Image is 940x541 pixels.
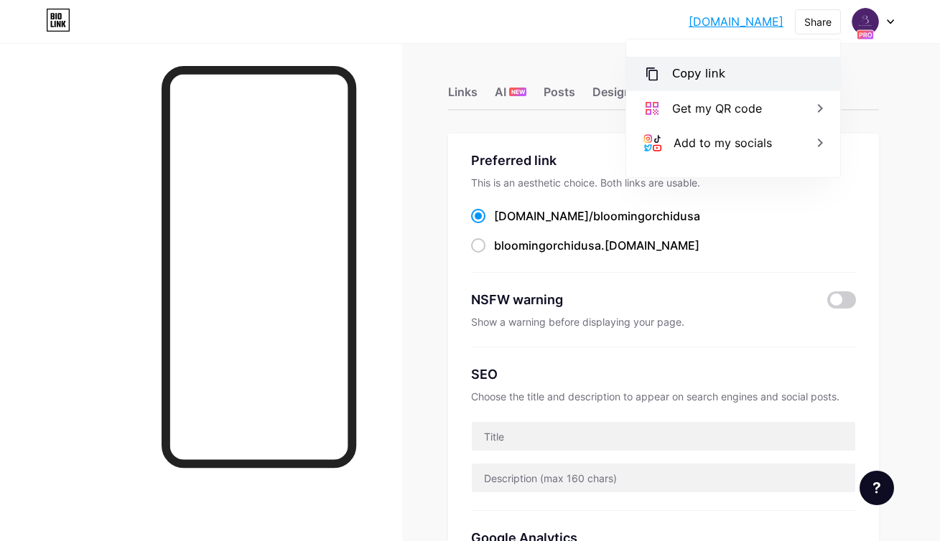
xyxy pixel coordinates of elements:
[471,290,806,309] div: NSFW warning
[448,83,478,109] div: Links
[852,8,879,35] img: Surbhi Chaudhary
[471,390,856,404] div: Choose the title and description to appear on search engines and social posts.
[593,209,700,223] span: bloomingorchidusa
[471,315,856,329] div: Show a warning before displaying your page.
[495,83,526,109] div: AI
[804,14,832,29] div: Share
[494,237,699,254] div: .[DOMAIN_NAME]
[472,464,855,492] input: Description (max 160 chars)
[511,88,525,96] span: NEW
[471,151,856,170] div: Preferred link
[472,422,855,451] input: Title
[672,100,762,117] div: Get my QR code
[592,83,631,109] div: Design
[674,134,772,151] div: Add to my socials
[672,65,725,83] div: Copy link
[689,13,783,30] a: [DOMAIN_NAME]
[494,238,601,253] span: bloomingorchidusa
[494,207,700,225] div: [DOMAIN_NAME]/
[471,364,856,384] div: SEO
[471,176,856,190] div: This is an aesthetic choice. Both links are usable.
[544,83,575,109] div: Posts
